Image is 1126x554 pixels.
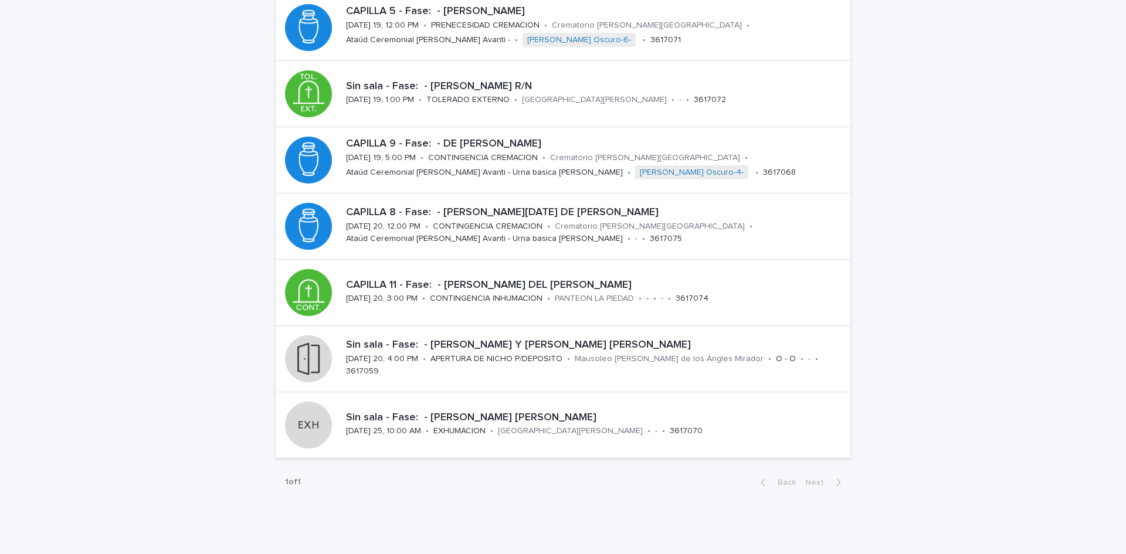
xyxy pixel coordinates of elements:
[547,294,550,304] p: •
[346,354,418,364] p: [DATE] 20, 4:00 PM
[662,426,665,436] p: •
[547,222,550,232] p: •
[515,35,518,45] p: •
[751,477,801,488] button: Back
[527,35,631,45] a: [PERSON_NAME] Oscuro-6-
[679,95,681,105] p: -
[433,222,542,232] p: CONTINGENCIA CREMACION
[671,95,674,105] p: •
[544,21,547,30] p: •
[639,294,642,304] p: •
[542,153,545,163] p: •
[346,21,419,30] p: [DATE] 19, 12:00 PM
[346,426,421,436] p: [DATE] 25, 10:00 AM
[425,222,428,232] p: •
[815,354,818,364] p: •
[650,35,681,45] p: 3617071
[422,294,425,304] p: •
[808,354,810,364] p: -
[771,478,796,487] span: Back
[346,138,846,151] p: CAPILLA 9 - Fase: - DE [PERSON_NAME]
[346,339,846,352] p: Sin sala - Fase: - [PERSON_NAME] Y [PERSON_NAME] [PERSON_NAME]
[276,127,850,193] a: CAPILLA 9 - Fase: - DE [PERSON_NAME][DATE] 19, 5:00 PM•CONTINGENCIA CREMACION•Crematorio [PERSON_...
[805,478,831,487] span: Next
[646,294,649,304] p: -
[431,21,540,30] p: PRENECESIDAD CREMACION
[686,95,689,105] p: •
[430,294,542,304] p: CONTINGENCIA INHUMACION
[276,468,310,497] p: 1 of 1
[498,426,643,436] p: [GEOGRAPHIC_DATA][PERSON_NAME]
[514,95,517,105] p: •
[423,21,426,30] p: •
[346,412,846,424] p: Sin sala - Fase: - [PERSON_NAME] [PERSON_NAME]
[552,21,742,30] p: Crematorio [PERSON_NAME][GEOGRAPHIC_DATA]
[426,95,510,105] p: TOLERADO EXTERNO
[428,153,538,163] p: CONTINGENCIA CREMACION
[346,153,416,163] p: [DATE] 19, 5:00 PM
[642,234,645,244] p: •
[628,234,630,244] p: •
[776,354,796,364] p: O - O
[640,168,744,178] a: [PERSON_NAME] Oscuro-4-
[276,260,850,326] a: CAPILLA 11 - Fase: - [PERSON_NAME] DEL [PERSON_NAME][DATE] 20, 3:00 PM•CONTINGENCIA INHUMACION•PA...
[346,222,420,232] p: [DATE] 20, 12:00 PM
[276,326,850,392] a: Sin sala - Fase: - [PERSON_NAME] Y [PERSON_NAME] [PERSON_NAME][DATE] 20, 4:00 PM•APERTURA DE NICH...
[575,354,764,364] p: Mausoleo [PERSON_NAME] de los Ángles Mirador
[676,294,708,304] p: 3617074
[747,21,749,30] p: •
[522,95,667,105] p: [GEOGRAPHIC_DATA][PERSON_NAME]
[555,222,745,232] p: Crematorio [PERSON_NAME][GEOGRAPHIC_DATA]
[661,294,663,304] p: -
[749,222,752,232] p: •
[643,35,646,45] p: •
[755,168,758,178] p: •
[346,168,623,178] p: Ataúd Ceremonial [PERSON_NAME] Avanti - Urna basica [PERSON_NAME]
[550,153,740,163] p: Crematorio [PERSON_NAME][GEOGRAPHIC_DATA]
[647,426,650,436] p: •
[419,95,422,105] p: •
[768,354,771,364] p: •
[276,193,850,260] a: CAPILLA 8 - Fase: - [PERSON_NAME][DATE] DE [PERSON_NAME][DATE] 20, 12:00 PM•CONTINGENCIA CREMACIO...
[346,80,846,93] p: Sin sala - Fase: - [PERSON_NAME] R/N
[655,426,657,436] p: -
[346,95,414,105] p: [DATE] 19, 1:00 PM
[801,354,803,364] p: •
[745,153,748,163] p: •
[490,426,493,436] p: •
[567,354,570,364] p: •
[426,426,429,436] p: •
[346,294,418,304] p: [DATE] 20, 3:00 PM
[346,279,846,292] p: CAPILLA 11 - Fase: - [PERSON_NAME] DEL [PERSON_NAME]
[653,294,656,304] p: •
[346,5,846,18] p: CAPILLA 5 - Fase: - [PERSON_NAME]
[650,234,682,244] p: 3617075
[628,168,630,178] p: •
[346,206,846,219] p: CAPILLA 8 - Fase: - [PERSON_NAME][DATE] DE [PERSON_NAME]
[346,234,623,244] p: Ataúd Ceremonial [PERSON_NAME] Avanti - Urna basica [PERSON_NAME]
[430,354,562,364] p: APERTURA DE NICHO P/DEPOSITO
[635,234,637,244] p: -
[763,168,796,178] p: 3617068
[346,366,379,376] p: 3617059
[670,426,703,436] p: 3617070
[555,294,634,304] p: PANTEON LA PIEDAD
[276,61,850,127] a: Sin sala - Fase: - [PERSON_NAME] R/N[DATE] 19, 1:00 PM•TOLERADO EXTERNO•[GEOGRAPHIC_DATA][PERSON_...
[346,35,510,45] p: Ataúd Ceremonial [PERSON_NAME] Avanti -
[433,426,486,436] p: EXHUMACION
[423,354,426,364] p: •
[801,477,850,488] button: Next
[420,153,423,163] p: •
[276,392,850,458] a: Sin sala - Fase: - [PERSON_NAME] [PERSON_NAME][DATE] 25, 10:00 AM•EXHUMACION•[GEOGRAPHIC_DATA][PE...
[694,95,726,105] p: 3617072
[668,294,671,304] p: •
